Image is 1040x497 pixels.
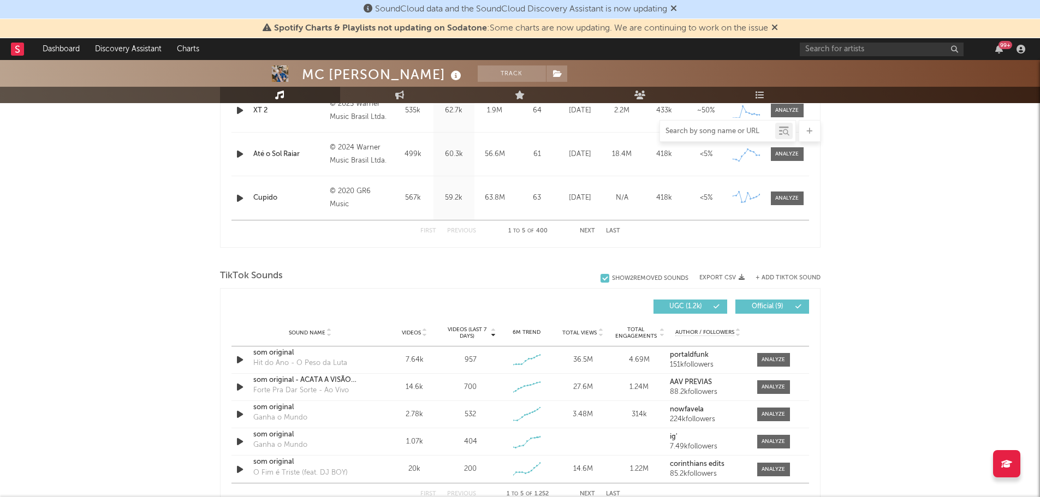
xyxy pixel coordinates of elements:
strong: nowfavela [670,406,704,413]
a: nowfavela [670,406,746,414]
button: Last [606,491,620,497]
div: © 2024 Warner Music Brasil Ltda. [330,141,389,167]
div: 404 [464,436,477,447]
span: Author / Followers [675,329,734,336]
span: Dismiss [670,5,677,14]
a: portaldfunk [670,351,746,359]
div: 532 [465,409,476,420]
div: 61 [518,149,556,160]
a: som original - ACATA A VISÃO PREVIAS [253,375,367,386]
span: : Some charts are now updating. We are continuing to work on the issue [274,24,768,33]
button: Previous [447,228,476,234]
a: Até o Sol Raiar [253,149,325,160]
div: 36.5M [557,355,608,366]
div: 433k [646,105,682,116]
a: Charts [169,38,207,60]
div: 7.49k followers [670,443,746,451]
span: Total Engagements [614,326,658,339]
strong: ig' [670,433,678,440]
div: [DATE] [562,193,598,203]
div: 88.2k followers [670,388,746,396]
span: Spotify Charts & Playlists not updating on Sodatone [274,24,487,33]
button: Previous [447,491,476,497]
div: 14.6M [557,464,608,475]
div: N/A [604,193,640,203]
button: Official(9) [735,300,809,314]
span: of [527,229,534,233]
div: 1.07k [389,436,440,447]
strong: portaldfunk [670,351,709,358]
div: 59.2k [436,193,472,203]
a: som original [253,429,367,440]
div: [DATE] [562,105,598,116]
div: 1.22M [614,464,664,475]
div: 499k [395,149,431,160]
button: Next [580,491,595,497]
div: 63.8M [477,193,513,203]
div: 85.2k followers [670,470,746,478]
button: Track [478,65,546,82]
div: Ganha o Mundo [253,440,307,451]
a: Dashboard [35,38,87,60]
a: corinthians edits [670,460,746,468]
div: 64 [518,105,556,116]
div: [DATE] [562,149,598,160]
span: Videos (last 7 days) [445,326,489,339]
strong: corinthians edits [670,460,724,468]
div: ~ 50 % [688,105,724,116]
div: 957 [465,355,477,366]
div: 14.6k [389,382,440,393]
input: Search by song name or URL [660,127,775,136]
div: 99 + [999,41,1012,49]
div: Show 2 Removed Sounds [612,275,688,282]
div: 567k [395,193,431,203]
div: 1.24M [614,382,664,393]
div: 60.3k [436,149,472,160]
div: 18.4M [604,149,640,160]
div: 418k [646,193,682,203]
span: of [526,492,532,496]
div: 6M Trend [501,328,552,337]
div: Ganha o Mundo [253,412,307,423]
button: + Add TikTok Sound [745,275,821,281]
div: 56.6M [477,149,513,160]
span: Videos [402,330,421,336]
a: som original [253,348,367,358]
a: Discovery Assistant [87,38,169,60]
a: AAV PREVIAS [670,379,746,386]
div: <5% [688,149,724,160]
div: 200 [464,464,477,475]
div: 7.64k [389,355,440,366]
div: 1 5 400 [498,225,558,238]
button: + Add TikTok Sound [756,275,821,281]
div: som original [253,402,367,413]
div: Forte Pra Dar Sorte - Ao Vivo [253,385,349,396]
div: 3.48M [557,409,608,420]
div: Hit do Ano - O Peso da Luta [253,358,347,369]
strong: AAV PREVIAS [670,379,712,386]
span: Sound Name [289,330,325,336]
span: TikTok Sounds [220,270,283,283]
span: SoundCloud data and the SoundCloud Discovery Assistant is now updating [375,5,667,14]
button: Next [580,228,595,234]
div: 224k followers [670,416,746,423]
div: 700 [464,382,477,393]
span: Dismiss [771,24,778,33]
div: 62.7k [436,105,472,116]
button: 99+ [995,45,1003,53]
span: Total Views [562,330,597,336]
button: Export CSV [699,274,745,281]
a: ig' [670,433,746,441]
button: Last [606,228,620,234]
div: 27.6M [557,382,608,393]
span: to [513,229,520,233]
div: 314k [614,409,664,420]
span: UGC ( 1.2k ) [661,303,711,310]
div: 2.78k [389,409,440,420]
div: 63 [518,193,556,203]
div: 1.9M [477,105,513,116]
